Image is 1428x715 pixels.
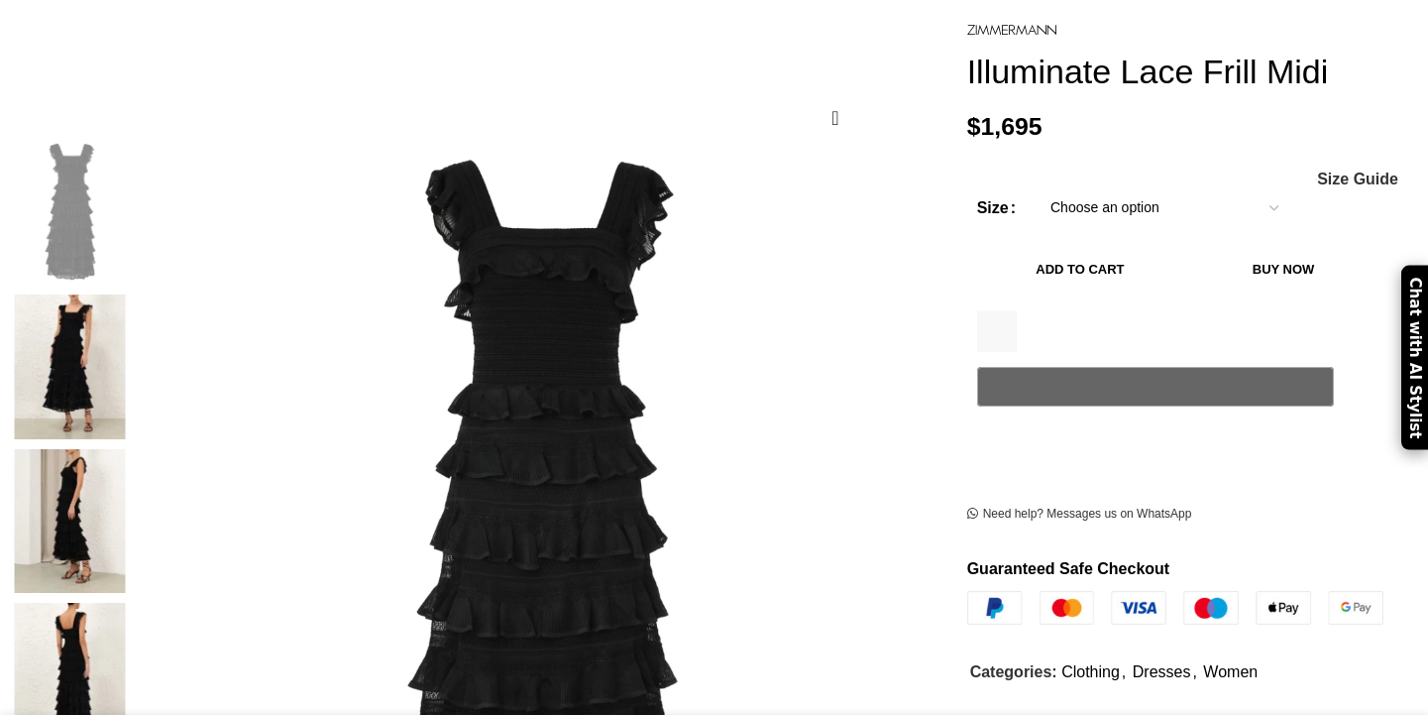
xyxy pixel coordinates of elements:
label: Size [977,195,1016,221]
img: Zimmermann [967,25,1056,36]
button: Add to cart [977,249,1184,291]
span: Categories: [970,663,1057,680]
bdi: 1,695 [967,113,1043,140]
a: Dresses [1133,663,1191,680]
img: Zimmermann dress [10,449,131,594]
img: Zimmermann dresses [10,295,131,439]
span: $ [967,113,981,140]
iframe: Secure express checkout frame [973,417,1338,465]
button: Pay with GPay [977,367,1334,407]
button: Buy now [1193,249,1373,291]
a: Women [1203,663,1258,680]
a: Need help? Messages us on WhatsApp [967,507,1192,523]
img: guaranteed-safe-checkout-bordered.j [967,591,1383,625]
span: , [1192,659,1196,685]
h1: Illuminate Lace Frill Midi [967,52,1413,92]
a: Size Guide [1316,172,1398,187]
span: , [1122,659,1126,685]
img: Zimmermann dress [10,140,131,285]
strong: Guaranteed Safe Checkout [967,560,1170,577]
span: Size Guide [1317,172,1398,187]
a: Clothing [1061,663,1120,680]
